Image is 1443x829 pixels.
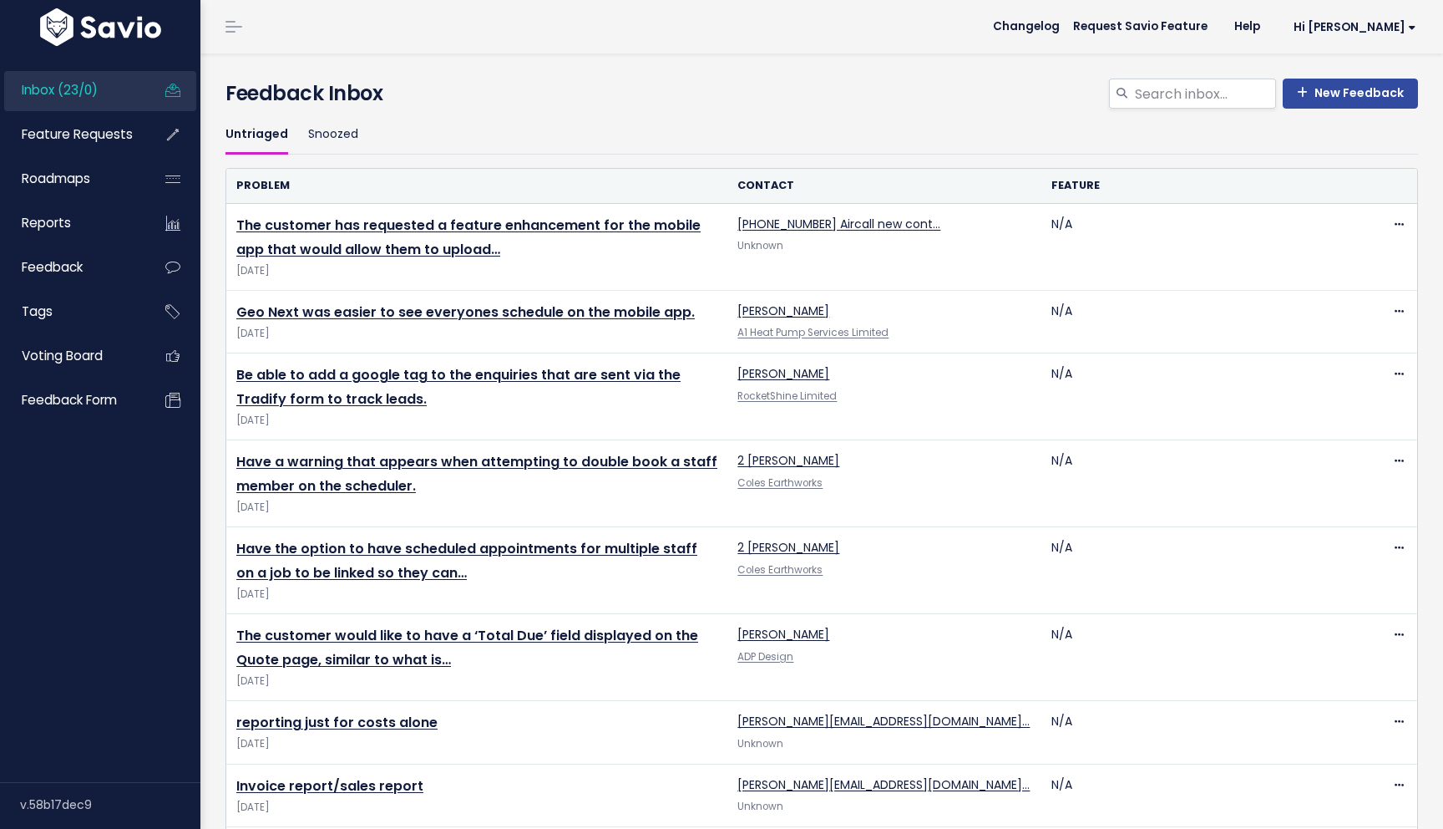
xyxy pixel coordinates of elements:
span: Changelog [993,21,1060,33]
span: Reports [22,214,71,231]
span: Voting Board [22,347,103,364]
span: [DATE] [236,735,717,753]
div: v.58b17dec9 [20,783,200,826]
td: N/A [1041,527,1354,614]
a: Request Savio Feature [1060,14,1221,39]
img: logo-white.9d6f32f41409.svg [36,8,165,46]
a: Help [1221,14,1273,39]
a: The customer has requested a feature enhancement for the mobile app that would allow them to upload… [236,216,701,259]
a: Invoice report/sales report [236,776,423,796]
span: Feedback [22,258,83,276]
a: Feedback form [4,381,139,420]
a: Snoozed [308,115,358,155]
a: Have a warning that appears when attempting to double book a staff member on the scheduler. [236,452,717,496]
a: Hi [PERSON_NAME] [1273,14,1430,40]
a: [PERSON_NAME][EMAIL_ADDRESS][DOMAIN_NAME]… [737,776,1030,793]
h4: Feedback Inbox [225,79,1418,109]
span: Unknown [737,800,783,813]
a: [PERSON_NAME] [737,626,829,643]
a: [PERSON_NAME] [737,365,829,382]
a: [PERSON_NAME] [737,303,829,319]
span: Feedback form [22,391,117,409]
a: Have the option to have scheduled appointments for multiple staff on a job to be linked so they can… [236,539,697,582]
a: reporting just for costs alone [236,713,438,732]
th: Contact [727,169,1040,203]
th: Problem [226,169,727,203]
span: Tags [22,303,53,320]
span: [DATE] [236,673,717,690]
a: Geo Next was easier to see everyones schedule on the mobile app. [236,303,695,322]
a: ADP Design [737,650,793,664]
span: [DATE] [236,262,717,280]
span: [DATE] [236,412,717,430]
a: [PHONE_NUMBER] Aircall new cont… [737,216,940,232]
span: [DATE] [236,799,717,816]
th: Feature [1041,169,1354,203]
input: Search inbox... [1133,79,1276,109]
span: [DATE] [236,499,717,516]
span: Roadmaps [22,170,90,187]
a: Reports [4,204,139,242]
a: Coles Earthworks [737,563,823,577]
ul: Filter feature requests [225,115,1418,155]
span: [DATE] [236,325,717,343]
a: 2 [PERSON_NAME] [737,452,839,469]
a: Feature Requests [4,115,139,154]
span: Inbox (23/0) [22,81,98,99]
a: 2 [PERSON_NAME] [737,539,839,556]
a: [PERSON_NAME][EMAIL_ADDRESS][DOMAIN_NAME]… [737,713,1030,730]
td: N/A [1041,701,1354,764]
td: N/A [1041,353,1354,440]
a: Coles Earthworks [737,476,823,490]
a: Be able to add a google tag to the enquiries that are sent via the Tradify form to track leads. [236,365,681,409]
a: RocketShine Limited [737,389,837,403]
a: Untriaged [225,115,288,155]
a: The customer would like to have a ‘Total Due’ field displayed on the Quote page, similar to what is… [236,626,698,669]
td: N/A [1041,764,1354,826]
a: Feedback [4,248,139,287]
span: [DATE] [236,586,717,603]
a: New Feedback [1283,79,1418,109]
a: Inbox (23/0) [4,71,139,109]
a: Voting Board [4,337,139,375]
span: Unknown [737,737,783,750]
a: A1 Heat Pump Services Limited [737,326,889,339]
td: N/A [1041,440,1354,527]
span: Unknown [737,239,783,252]
td: N/A [1041,291,1354,353]
td: N/A [1041,204,1354,291]
span: Feature Requests [22,125,133,143]
span: Hi [PERSON_NAME] [1294,21,1416,33]
td: N/A [1041,614,1354,701]
a: Roadmaps [4,160,139,198]
a: Tags [4,292,139,331]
